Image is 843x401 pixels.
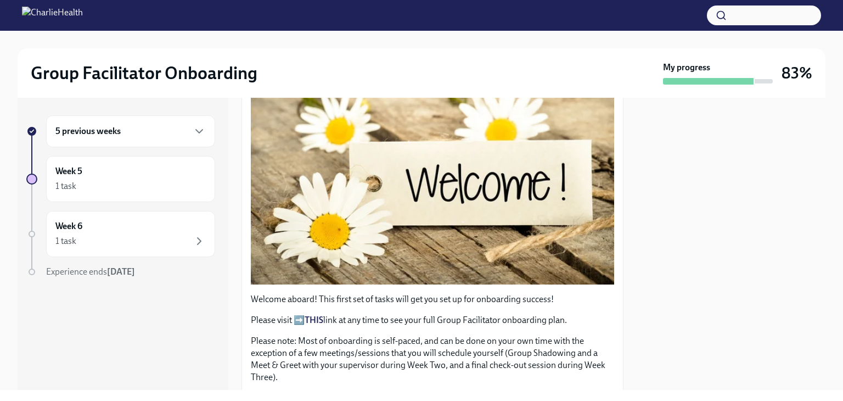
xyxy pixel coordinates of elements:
p: Please visit ➡️ link at any time to see your full Group Facilitator onboarding plan. [251,314,614,326]
img: CharlieHealth [22,7,83,24]
h6: 5 previous weeks [55,125,121,137]
h6: Week 5 [55,165,82,177]
h2: Group Facilitator Onboarding [31,62,257,84]
p: Welcome aboard! This first set of tasks will get you set up for onboarding success! [251,293,614,305]
strong: My progress [663,62,710,74]
a: THIS [305,315,323,325]
h3: 83% [782,63,812,83]
div: 1 task [55,180,76,192]
div: 5 previous weeks [46,115,215,147]
h6: Week 6 [55,220,82,232]
p: Please note: Most of onboarding is self-paced, and can be done on your own time with the exceptio... [251,335,614,383]
strong: [DATE] [107,266,135,277]
a: Week 61 task [26,211,215,257]
a: Week 51 task [26,156,215,202]
span: Experience ends [46,266,135,277]
button: Zoom image [251,66,614,285]
div: 1 task [55,235,76,247]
